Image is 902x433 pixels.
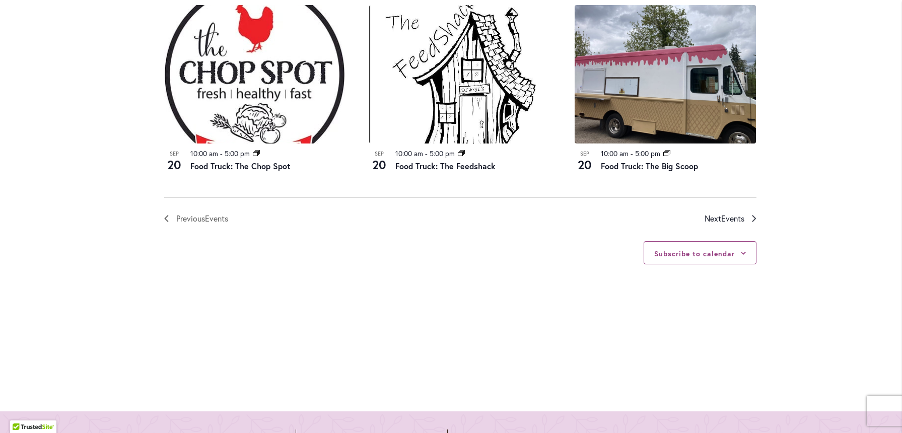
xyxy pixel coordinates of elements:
[190,161,291,171] a: Food Truck: The Chop Spot
[369,5,550,143] img: The Feedshack
[430,149,455,158] time: 5:00 pm
[176,212,228,225] span: Previous
[369,150,389,158] span: Sep
[395,161,496,171] a: Food Truck: The Feedshack
[164,5,345,143] img: THE CHOP SPOT PDX – Food Truck
[705,212,744,225] span: Next
[164,150,184,158] span: Sep
[220,149,223,158] span: -
[601,161,698,171] a: Food Truck: The Big Scoop
[635,149,660,158] time: 5:00 pm
[631,149,633,158] span: -
[705,212,756,225] a: Next Events
[395,149,423,158] time: 10:00 am
[575,156,595,173] span: 20
[721,213,744,224] span: Events
[8,397,36,425] iframe: Launch Accessibility Center
[601,149,629,158] time: 10:00 am
[205,213,228,224] span: Events
[369,156,389,173] span: 20
[575,5,756,143] img: Food Truck: The Big Scoop
[164,156,184,173] span: 20
[654,249,734,258] button: Subscribe to calendar
[425,149,428,158] span: -
[164,212,228,225] a: Previous Events
[575,150,595,158] span: Sep
[225,149,250,158] time: 5:00 pm
[190,149,218,158] time: 10:00 am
